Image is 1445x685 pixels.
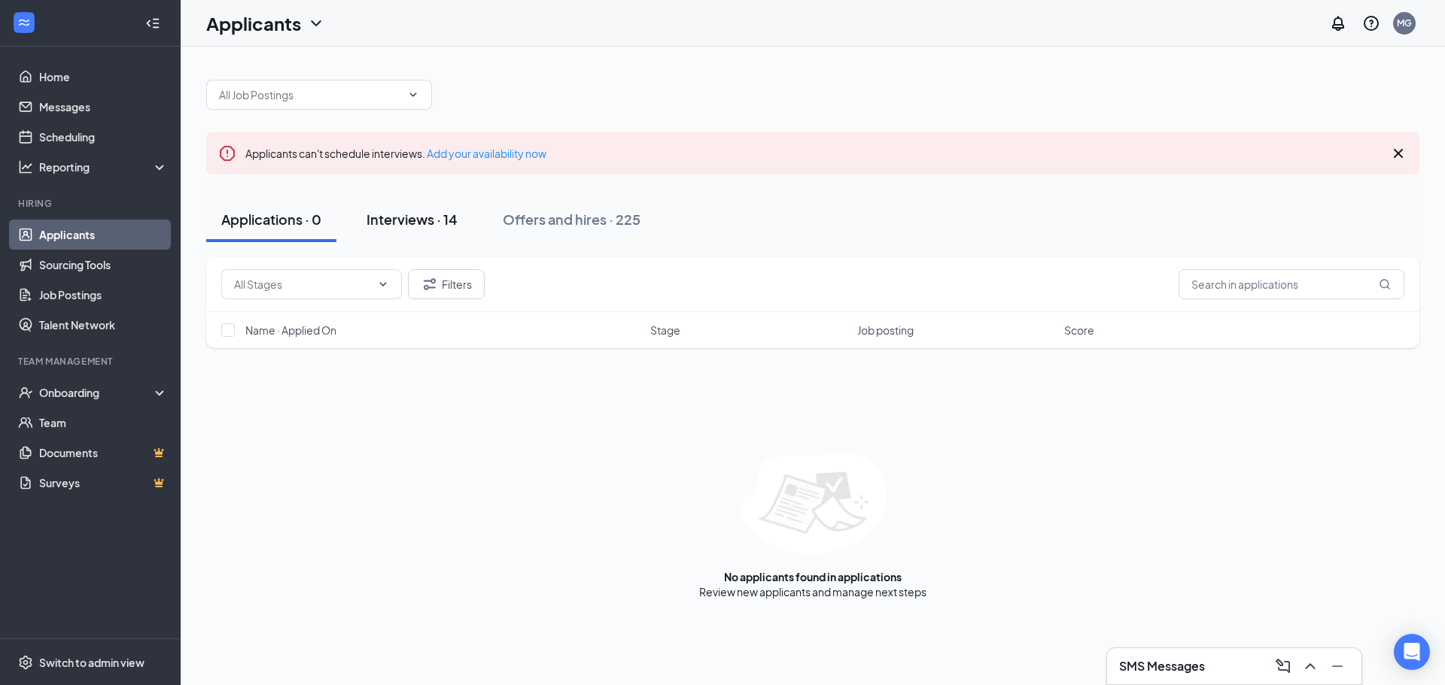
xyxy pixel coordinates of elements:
[1064,323,1094,338] span: Score
[39,408,168,438] a: Team
[857,323,914,338] span: Job posting
[234,276,371,292] input: All Stages
[17,15,32,30] svg: WorkstreamLogo
[18,159,33,174] svg: Analysis
[740,453,887,554] img: empty-state
[18,385,33,400] svg: UserCheck
[1362,14,1380,32] svg: QuestionInfo
[1379,278,1391,290] svg: MagnifyingGlass
[18,355,165,368] div: Team Management
[245,323,336,338] span: Name · Applied On
[1271,654,1295,678] button: ComposeMessage
[218,144,236,162] svg: Error
[219,86,401,103] input: All Job Postings
[39,310,168,340] a: Talent Network
[39,250,168,280] a: Sourcing Tools
[1119,658,1205,674] h3: SMS Messages
[39,655,144,670] div: Switch to admin view
[377,278,389,290] svg: ChevronDown
[421,275,439,293] svg: Filter
[18,655,33,670] svg: Settings
[367,210,458,229] div: Interviews · 14
[39,220,168,250] a: Applicants
[307,14,325,32] svg: ChevronDown
[1274,657,1292,675] svg: ComposeMessage
[1179,269,1404,299] input: Search in applications
[724,569,902,584] div: No applicants found in applications
[650,323,680,338] span: Stage
[145,16,160,31] svg: Collapse
[427,147,546,160] a: Add your availability now
[245,147,546,160] span: Applicants can't schedule interviews.
[39,159,169,174] div: Reporting
[39,468,168,498] a: SurveysCrown
[39,122,168,152] a: Scheduling
[407,89,419,101] svg: ChevronDown
[503,210,640,229] div: Offers and hires · 225
[1394,634,1430,670] div: Open Intercom Messenger
[699,584,926,599] div: Review new applicants and manage next steps
[39,62,168,92] a: Home
[1397,17,1412,29] div: MG
[39,438,168,468] a: DocumentsCrown
[1301,657,1319,675] svg: ChevronUp
[1329,14,1347,32] svg: Notifications
[221,210,321,229] div: Applications · 0
[1325,654,1349,678] button: Minimize
[18,197,165,210] div: Hiring
[408,269,485,299] button: Filter Filters
[1389,144,1407,162] svg: Cross
[1298,654,1322,678] button: ChevronUp
[39,385,155,400] div: Onboarding
[206,11,301,36] h1: Applicants
[39,92,168,122] a: Messages
[1328,657,1346,675] svg: Minimize
[39,280,168,310] a: Job Postings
